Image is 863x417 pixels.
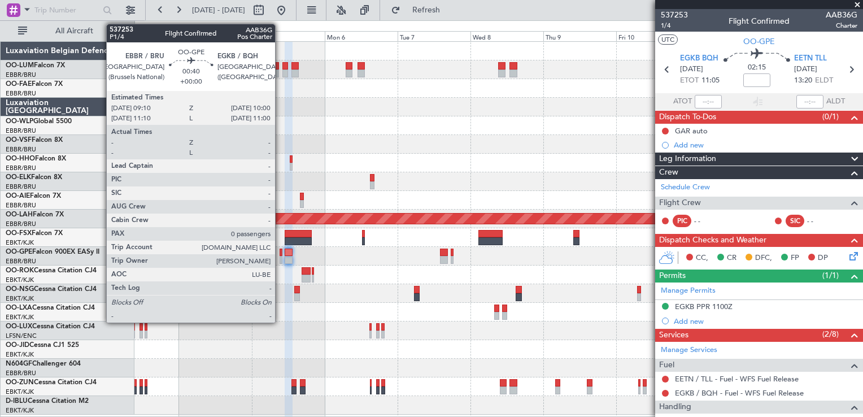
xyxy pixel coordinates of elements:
[659,111,716,124] span: Dispatch To-Dos
[6,137,32,144] span: OO-VSF
[659,153,716,166] span: Leg Information
[403,6,450,14] span: Refresh
[6,267,34,274] span: OO-ROK
[6,155,66,162] a: OO-HHOFalcon 8X
[6,118,72,125] a: OO-WLPGlobal 5500
[659,329,688,342] span: Services
[6,174,62,181] a: OO-ELKFalcon 8X
[661,182,710,193] a: Schedule Crew
[6,332,37,340] a: LFSN/ENC
[6,174,31,181] span: OO-ELK
[794,64,817,75] span: [DATE]
[192,5,245,15] span: [DATE] - [DATE]
[755,253,772,264] span: DFC,
[12,22,123,40] button: All Aircraft
[786,215,804,227] div: SIC
[6,286,34,293] span: OO-NSG
[680,53,718,64] span: EGKB BQH
[675,388,804,398] a: EGKB / BQH - Fuel - WFS Fuel Release
[6,323,95,330] a: OO-LUXCessna Citation CJ4
[659,234,766,247] span: Dispatch Checks and Weather
[137,23,156,32] div: [DATE]
[6,155,35,162] span: OO-HHO
[470,31,543,41] div: Wed 8
[748,62,766,73] span: 02:15
[727,253,736,264] span: CR
[6,360,32,367] span: N604GF
[6,230,63,237] a: OO-FSXFalcon 7X
[822,111,839,123] span: (0/1)
[6,71,36,79] a: EBBR/BRU
[807,216,833,226] div: - -
[252,31,325,41] div: Sun 5
[6,62,34,69] span: OO-LUM
[826,9,857,21] span: AAB36G
[6,350,34,359] a: EBKT/KJK
[6,249,32,255] span: OO-GPE
[6,220,36,228] a: EBBR/BRU
[826,21,857,31] span: Charter
[6,62,65,69] a: OO-LUMFalcon 7X
[661,21,688,31] span: 1/4
[659,166,678,179] span: Crew
[729,15,790,27] div: Flight Confirmed
[6,145,36,154] a: EBBR/BRU
[794,53,827,64] span: EETN TLL
[386,1,454,19] button: Refresh
[6,276,34,284] a: EBKT/KJK
[6,118,33,125] span: OO-WLP
[680,64,703,75] span: [DATE]
[680,75,699,86] span: ETOT
[6,342,79,349] a: OO-JIDCessna CJ1 525
[696,253,708,264] span: CC,
[791,253,799,264] span: FP
[6,193,61,199] a: OO-AIEFalcon 7X
[6,201,36,210] a: EBBR/BRU
[6,369,36,377] a: EBBR/BRU
[543,31,616,41] div: Thu 9
[6,313,34,322] a: EBKT/KJK
[659,401,691,414] span: Handling
[6,286,97,293] a: OO-NSGCessna Citation CJ4
[6,81,63,88] a: OO-FAEFalcon 7X
[6,305,95,311] a: OO-LXACessna Citation CJ4
[675,374,799,384] a: EETN / TLL - Fuel - WFS Fuel Release
[694,216,720,226] div: - -
[695,95,722,108] input: --:--
[6,230,32,237] span: OO-FSX
[659,270,686,283] span: Permits
[818,253,828,264] span: DP
[743,36,775,47] span: OO-GPE
[794,75,812,86] span: 13:20
[6,398,28,405] span: D-IBLU
[658,34,678,45] button: UTC
[325,31,398,41] div: Mon 6
[6,379,34,386] span: OO-ZUN
[6,137,63,144] a: OO-VSFFalcon 8X
[6,305,32,311] span: OO-LXA
[6,379,97,386] a: OO-ZUNCessna Citation CJ4
[6,323,32,330] span: OO-LUX
[6,257,36,266] a: EBBR/BRU
[6,183,36,191] a: EBBR/BRU
[674,140,857,150] div: Add new
[6,398,89,405] a: D-IBLUCessna Citation M2
[661,285,716,297] a: Manage Permits
[674,316,857,326] div: Add new
[6,81,32,88] span: OO-FAE
[701,75,720,86] span: 11:05
[398,31,470,41] div: Tue 7
[6,127,36,135] a: EBBR/BRU
[6,294,34,303] a: EBKT/KJK
[673,96,692,107] span: ATOT
[6,193,30,199] span: OO-AIE
[6,342,29,349] span: OO-JID
[6,360,81,367] a: N604GFChallenger 604
[673,215,691,227] div: PIC
[6,211,33,218] span: OO-LAH
[6,249,99,255] a: OO-GPEFalcon 900EX EASy II
[822,270,839,281] span: (1/1)
[661,9,688,21] span: 537253
[815,75,833,86] span: ELDT
[6,211,64,218] a: OO-LAHFalcon 7X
